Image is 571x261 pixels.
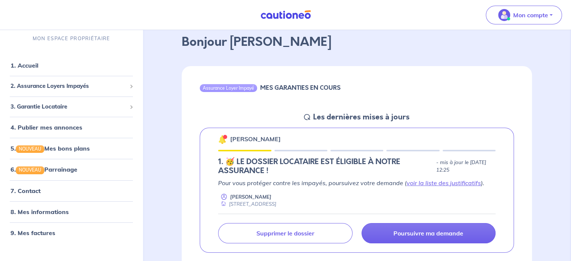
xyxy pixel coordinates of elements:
[11,82,127,91] span: 2. Assurance Loyers Impayés
[258,10,314,20] img: Cautioneo
[3,183,140,198] div: 7. Contact
[11,208,69,216] a: 8. Mes informations
[200,84,257,92] div: Assurance Loyer Impayé
[3,204,140,219] div: 8. Mes informations
[218,157,496,175] div: state: ELIGIBILITY-RESULT-IN-PROGRESS, Context: NEW,MAYBE-CERTIFICATE,ALONE,LESSOR-DOCUMENTS
[256,229,314,237] p: Supprimer le dossier
[407,179,481,187] a: voir la liste des justificatifs
[362,223,496,243] a: Poursuivre ma demande
[3,120,140,135] div: 4. Publier mes annonces
[218,201,276,208] div: [STREET_ADDRESS]
[218,135,227,144] img: 🔔
[218,223,352,243] a: Supprimer le dossier
[3,58,140,73] div: 1. Accueil
[3,225,140,240] div: 9. Mes factures
[3,162,140,177] div: 6.NOUVEAUParrainage
[230,134,281,143] p: [PERSON_NAME]
[486,6,562,24] button: illu_account_valid_menu.svgMon compte
[11,62,38,69] a: 1. Accueil
[11,229,55,237] a: 9. Mes factures
[182,33,532,51] p: Bonjour [PERSON_NAME]
[218,178,496,187] p: Pour vous protéger contre les impayés, poursuivez votre demande ( ).
[11,145,90,152] a: 5.NOUVEAUMes bons plans
[11,187,41,195] a: 7. Contact
[218,157,433,175] h5: 1.︎ 🥳 LE DOSSIER LOCATAIRE EST ÉLIGIBLE À NOTRE ASSURANCE !
[498,9,510,21] img: illu_account_valid_menu.svg
[3,100,140,114] div: 3. Garantie Locataire
[33,35,110,42] p: MON ESPACE PROPRIÉTAIRE
[393,229,463,237] p: Poursuivre ma demande
[230,193,271,201] p: [PERSON_NAME]
[313,113,410,122] h5: Les dernières mises à jours
[3,79,140,94] div: 2. Assurance Loyers Impayés
[513,11,548,20] p: Mon compte
[436,159,496,174] p: - mis à jour le [DATE] 12:25
[11,103,127,111] span: 3. Garantie Locataire
[260,84,340,91] h6: MES GARANTIES EN COURS
[11,124,82,131] a: 4. Publier mes annonces
[11,166,77,173] a: 6.NOUVEAUParrainage
[3,141,140,156] div: 5.NOUVEAUMes bons plans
